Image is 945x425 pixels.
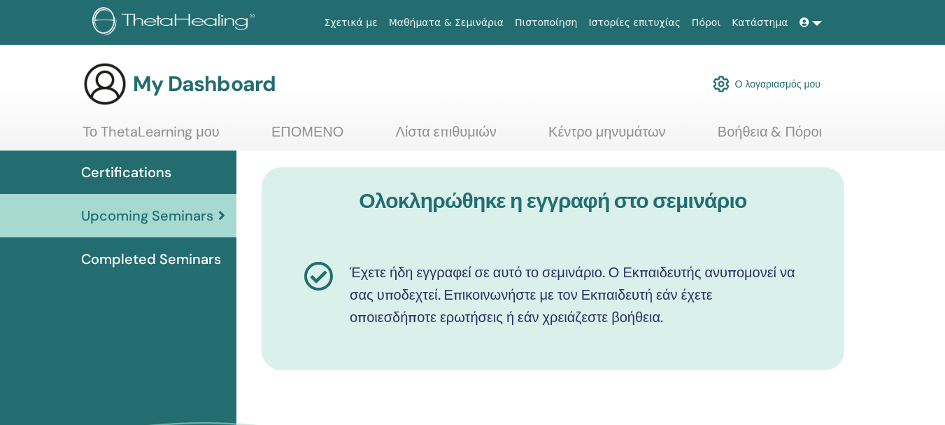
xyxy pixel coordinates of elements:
[350,261,802,328] p: Έχετε ήδη εγγραφεί σε αυτό το σεμινάριο. Ο Εκπαιδευτής ανυπομονεί να σας υποδεχτεί. Επικοινωνήστε...
[81,249,221,270] span: Completed Seminars
[319,10,383,36] a: Σχετικά με
[396,123,497,151] a: Λίστα επιθυμιών
[548,123,666,151] a: Κέντρο μηνυμάτων
[713,72,730,96] img: cog.svg
[583,10,685,36] a: Ιστορίες επιτυχίας
[133,71,276,97] h3: My Dashboard
[726,10,793,36] a: Κατάστημα
[718,123,822,151] a: Βοήθεια & Πόροι
[271,123,343,151] a: ΕΠΟΜΕΝΟ
[92,7,260,39] img: logo.png
[81,162,171,183] span: Certifications
[81,205,213,226] span: Upcoming Seminars
[83,62,127,106] img: generic-user-icon.jpg
[509,10,583,36] a: Πιστοποίηση
[83,123,220,151] a: Το ThetaLearning μου
[283,188,823,214] h3: Ολοκληρώθηκε η εγγραφή στο σεμινάριο
[713,69,820,99] a: Ο λογαριασμός μου
[686,10,726,36] a: Πόροι
[383,10,509,36] a: Μαθήματα & Σεμινάρια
